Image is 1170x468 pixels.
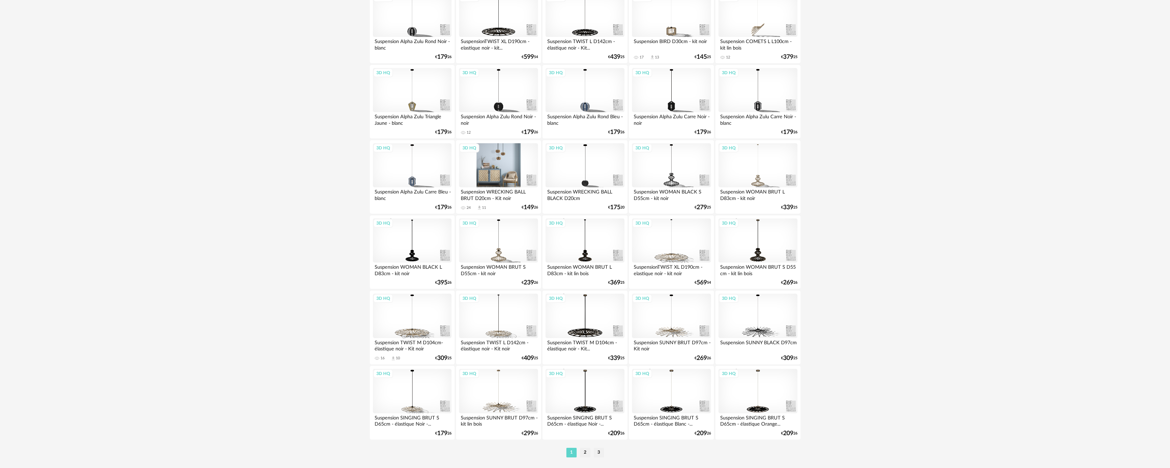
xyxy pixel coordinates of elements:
[629,291,714,364] a: 3D HQ Suspension SUNNY BRUT D97cm - Kit noir €26926
[373,37,452,51] div: Suspension Alpha Zulu Rond Noir - blanc
[718,37,797,51] div: Suspension COMETS L L100cm - kit lin bois
[459,369,479,378] div: 3D HQ
[546,294,566,303] div: 3D HQ
[546,338,624,352] div: Suspension TWIST M D104cm - élastique noir - Kit...
[542,140,627,214] a: 3D HQ Suspension WRECKING BALL BLACK D20cm €17520
[715,140,800,214] a: 3D HQ Suspension WOMAN BRUT L D83cm - kit noir €33925
[467,130,471,135] div: 12
[632,219,652,228] div: 3D HQ
[522,280,538,285] div: € 26
[608,205,624,210] div: € 20
[608,431,624,436] div: € 26
[380,356,385,361] div: 16
[435,55,452,59] div: € 26
[373,369,393,378] div: 3D HQ
[629,366,714,440] a: 3D HQ Suspension SINGING BRUT S D65cm - élastique Blanc -... €20926
[370,140,455,214] a: 3D HQ Suspension Alpha Zulu Carre Bleu - blanc €17926
[459,219,479,228] div: 3D HQ
[546,263,624,276] div: Suspension WOMAN BRUT L D83cm - kit lin bois
[373,294,393,303] div: 3D HQ
[542,291,627,364] a: 3D HQ Suspension TWIST M D104cm - élastique noir - Kit... €33925
[459,144,479,152] div: 3D HQ
[719,219,739,228] div: 3D HQ
[697,356,707,361] span: 269
[719,68,739,77] div: 3D HQ
[373,338,452,352] div: Suspension TWIST M D104cm- élastique noir - Kit noir
[695,205,711,210] div: € 25
[781,205,797,210] div: € 25
[435,130,452,135] div: € 26
[546,413,624,427] div: Suspension SINGING BRUT S D65cm - élastique Noir -...
[781,55,797,59] div: € 25
[456,366,541,440] a: 3D HQ Suspension SUNNY BRUT D97cm - kit lin bois €29926
[482,205,486,210] div: 11
[524,280,534,285] span: 239
[373,187,452,201] div: Suspension Alpha Zulu Carre Bleu - blanc
[546,187,624,201] div: Suspension WRECKING BALL BLACK D20cm
[437,431,447,436] span: 179
[594,448,604,457] li: 3
[632,37,711,51] div: Suspension BIRD D30cm - kit noir
[640,55,644,60] div: 17
[435,356,452,361] div: € 25
[610,205,620,210] span: 175
[629,65,714,139] a: 3D HQ Suspension Alpha Zulu Carre Noir - noir €17926
[608,356,624,361] div: € 25
[608,280,624,285] div: € 25
[580,448,590,457] li: 2
[610,130,620,135] span: 179
[719,369,739,378] div: 3D HQ
[542,215,627,289] a: 3D HQ Suspension WOMAN BRUT L D83cm - kit lin bois €36925
[783,130,793,135] span: 179
[546,112,624,126] div: Suspension Alpha Zulu Rond Bleu - blanc
[781,130,797,135] div: € 26
[608,130,624,135] div: € 26
[370,215,455,289] a: 3D HQ Suspension WOMAN BLACK L D83cm - kit noir €39526
[608,55,624,59] div: € 25
[632,68,652,77] div: 3D HQ
[610,280,620,285] span: 369
[783,356,793,361] span: 309
[459,37,538,51] div: SuspensionTWIST XL D190cm - elastique noir - kit...
[456,291,541,364] a: 3D HQ Suspension TWIST L D142cm - élastique noir - Kit noir €40925
[437,130,447,135] span: 179
[610,356,620,361] span: 339
[370,366,455,440] a: 3D HQ Suspension SINGING BRUT S D65cm - élastique Noir -... €17926
[524,205,534,210] span: 149
[697,280,707,285] span: 569
[715,366,800,440] a: 3D HQ Suspension SINGING BRUT S D65cm - élastique Orange... €20926
[373,413,452,427] div: Suspension SINGING BRUT S D65cm - élastique Noir -...
[715,291,800,364] a: 3D HQ Suspension SUNNY BLACK D97cm €30925
[715,215,800,289] a: 3D HQ Suspension WOMAN BRUT S D55 cm - kit lin bois €26926
[718,413,797,427] div: Suspension SINGING BRUT S D65cm - élastique Orange...
[524,130,534,135] span: 179
[370,65,455,139] a: 3D HQ Suspension Alpha Zulu Triangle Jaune - blanc €17926
[542,366,627,440] a: 3D HQ Suspension SINGING BRUT S D65cm - élastique Noir -... €20926
[719,144,739,152] div: 3D HQ
[437,205,447,210] span: 179
[477,205,482,210] span: Download icon
[373,144,393,152] div: 3D HQ
[632,112,711,126] div: Suspension Alpha Zulu Carre Noir - noir
[437,356,447,361] span: 309
[435,431,452,436] div: € 26
[632,144,652,152] div: 3D HQ
[459,338,538,352] div: Suspension TWIST L D142cm - élastique noir - Kit noir
[524,55,534,59] span: 599
[697,130,707,135] span: 179
[655,55,659,60] div: 13
[781,356,797,361] div: € 25
[719,294,739,303] div: 3D HQ
[783,205,793,210] span: 339
[697,431,707,436] span: 209
[629,215,714,289] a: 3D HQ SuspensionTWIST XL D190cm - elastique noir - kit noir €56954
[718,187,797,201] div: Suspension WOMAN BRUT L D83cm - kit noir
[695,55,711,59] div: € 25
[373,68,393,77] div: 3D HQ
[781,280,797,285] div: € 26
[391,356,396,361] span: Download icon
[396,356,400,361] div: 10
[459,68,479,77] div: 3D HQ
[697,55,707,59] span: 145
[456,140,541,214] a: 3D HQ Suspension WRECKING BALL BRUT D20cm - Kit noir 24 Download icon 11 €14926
